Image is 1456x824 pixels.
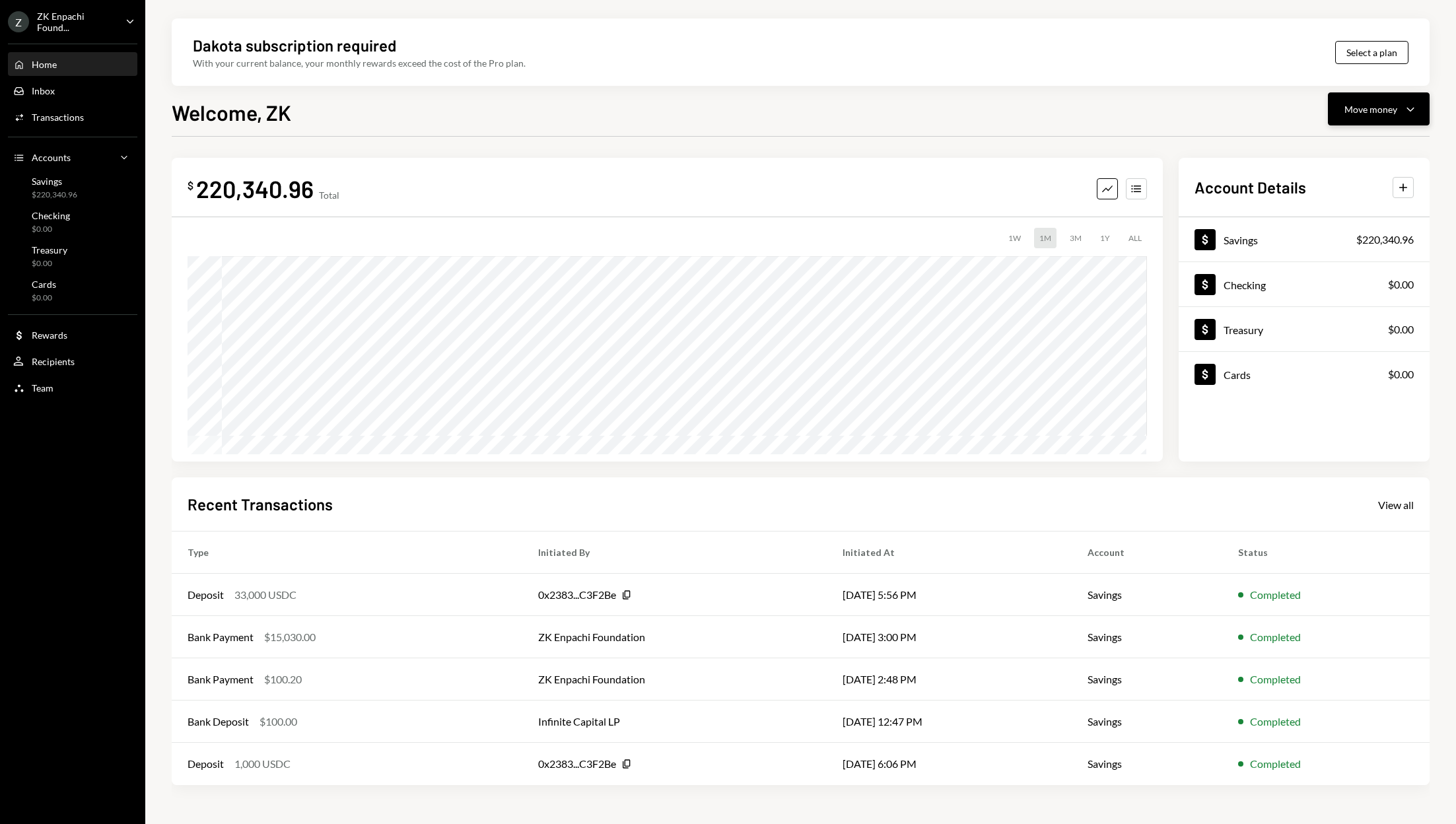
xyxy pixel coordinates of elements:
td: [DATE] 12:47 PM [827,701,1072,743]
td: ZK Enpachi Foundation [522,658,827,701]
h1: Welcome, ZK [172,99,291,125]
div: $0.00 [1388,277,1414,292]
div: View all [1378,498,1414,512]
a: View all [1378,497,1414,512]
td: ZK Enpachi Foundation [522,616,827,658]
a: Savings$220,340.96 [8,172,137,203]
div: Bank Deposit [188,714,249,730]
div: $220,340.96 [32,189,77,201]
div: Completed [1250,587,1301,603]
div: 220,340.96 [196,174,314,203]
td: [DATE] 2:48 PM [827,658,1072,701]
a: Recipients [8,349,137,373]
div: Team [32,382,53,394]
div: Completed [1250,671,1301,687]
div: 3M [1064,228,1087,248]
div: Z [8,11,29,32]
div: Move money [1344,102,1397,116]
div: Checking [32,210,70,221]
td: Savings [1072,616,1222,658]
div: 0x2383...C3F2Be [538,587,616,603]
div: With your current balance, your monthly rewards exceed the cost of the Pro plan. [193,56,526,70]
div: Inbox [32,85,55,96]
a: Team [8,376,137,399]
div: $0.00 [1388,366,1414,382]
div: Savings [32,176,77,187]
h2: Recent Transactions [188,493,333,515]
div: Deposit [188,587,224,603]
div: Bank Payment [188,629,254,645]
a: Inbox [8,79,137,102]
div: Checking [1224,279,1266,291]
h2: Account Details [1195,176,1306,198]
a: Rewards [8,323,137,347]
div: $0.00 [32,292,56,304]
td: Savings [1072,743,1222,785]
th: Type [172,532,522,574]
td: Savings [1072,574,1222,616]
div: Dakota subscription required [193,34,396,56]
td: Savings [1072,658,1222,701]
div: 1M [1034,228,1057,248]
div: $100.00 [260,714,297,730]
div: Accounts [32,152,71,163]
a: Cards$0.00 [8,275,137,306]
th: Initiated By [522,532,827,574]
div: Treasury [32,244,67,256]
div: Treasury [1224,324,1263,336]
div: Completed [1250,714,1301,730]
a: Transactions [8,105,137,129]
a: Cards$0.00 [1179,352,1430,396]
div: 1,000 USDC [234,756,291,772]
div: $0.00 [32,224,70,235]
a: Treasury$0.00 [1179,307,1430,351]
button: Move money [1328,92,1430,125]
div: $220,340.96 [1356,232,1414,248]
div: Rewards [32,329,67,341]
th: Initiated At [827,532,1072,574]
div: ZK Enpachi Found... [37,11,115,33]
div: 0x2383...C3F2Be [538,756,616,772]
th: Status [1222,532,1430,574]
th: Account [1072,532,1222,574]
div: $0.00 [32,258,67,269]
div: $100.20 [264,671,302,687]
td: [DATE] 3:00 PM [827,616,1072,658]
button: Select a plan [1335,41,1408,64]
div: Bank Payment [188,671,254,687]
div: ALL [1123,228,1147,248]
td: Infinite Capital LP [522,701,827,743]
a: Accounts [8,145,137,169]
div: Cards [1224,368,1251,381]
div: Savings [1224,234,1258,246]
div: $0.00 [1388,322,1414,337]
div: Total [319,189,339,201]
div: Deposit [188,756,224,772]
a: Checking$0.00 [1179,262,1430,306]
div: Recipients [32,356,75,367]
div: 1Y [1095,228,1115,248]
div: Completed [1250,629,1301,645]
div: 1W [1003,228,1026,248]
td: [DATE] 5:56 PM [827,574,1072,616]
td: [DATE] 6:06 PM [827,743,1072,785]
a: Home [8,52,137,76]
div: Home [32,59,57,70]
div: Cards [32,279,56,290]
div: Completed [1250,756,1301,772]
a: Savings$220,340.96 [1179,217,1430,261]
td: Savings [1072,701,1222,743]
div: 33,000 USDC [234,587,296,603]
div: $15,030.00 [264,629,316,645]
a: Treasury$0.00 [8,240,137,272]
div: $ [188,179,193,192]
a: Checking$0.00 [8,206,137,238]
div: Transactions [32,112,84,123]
